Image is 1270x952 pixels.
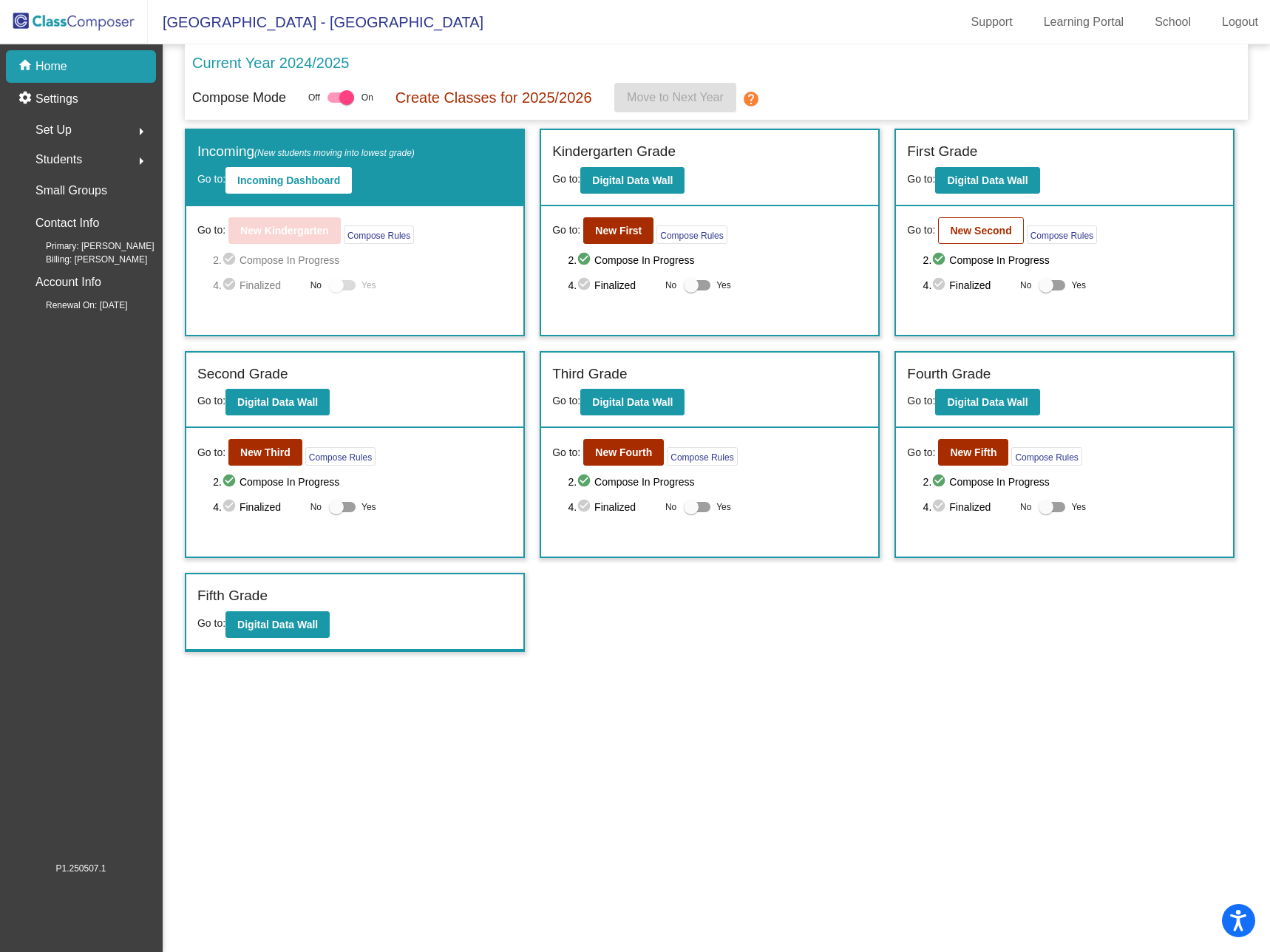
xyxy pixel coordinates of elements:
[935,389,1039,415] button: Digital Data Wall
[225,611,330,638] button: Digital Data Wall
[614,83,736,112] button: Move to Next Year
[592,174,673,186] b: Digital Data Wall
[305,447,376,466] button: Compose Rules
[938,217,1023,244] button: New Second
[35,120,72,140] span: Set Up
[192,52,349,74] p: Current Year 2024/2025
[18,58,35,75] mat-icon: home
[627,91,724,103] span: Move to Next Year
[237,619,318,630] b: Digital Data Wall
[595,446,652,458] b: New Fourth
[310,500,322,514] span: No
[950,225,1011,237] b: New Second
[197,445,225,460] span: Go to:
[1032,10,1136,34] a: Learning Portal
[568,251,867,269] span: 2. Compose In Progress
[192,88,286,108] p: Compose Mode
[22,239,154,253] span: Primary: [PERSON_NAME]
[577,276,594,294] mat-icon: check_circle
[742,90,760,108] mat-icon: help
[716,498,731,516] span: Yes
[35,180,107,201] p: Small Groups
[716,276,731,294] span: Yes
[35,58,67,75] p: Home
[931,251,949,269] mat-icon: check_circle
[931,276,949,294] mat-icon: check_circle
[35,149,82,170] span: Students
[665,500,676,514] span: No
[583,439,664,466] button: New Fourth
[35,272,101,293] p: Account Info
[35,213,99,234] p: Contact Info
[344,225,414,244] button: Compose Rules
[931,473,949,491] mat-icon: check_circle
[228,217,341,244] button: New Kindergarten
[923,498,1013,516] span: 4. Finalized
[907,222,935,238] span: Go to:
[132,123,150,140] mat-icon: arrow_right
[947,174,1028,186] b: Digital Data Wall
[935,167,1039,194] button: Digital Data Wall
[213,276,302,294] span: 4. Finalized
[577,498,594,516] mat-icon: check_circle
[552,222,580,238] span: Go to:
[225,389,330,415] button: Digital Data Wall
[656,225,727,244] button: Compose Rules
[308,91,320,104] span: Off
[197,585,268,607] label: Fifth Grade
[197,173,225,185] span: Go to:
[577,473,594,491] mat-icon: check_circle
[938,439,1008,466] button: New Fifth
[907,445,935,460] span: Go to:
[197,395,225,407] span: Go to:
[552,173,580,185] span: Go to:
[1020,500,1031,514] span: No
[923,276,1013,294] span: 4. Finalized
[237,396,318,408] b: Digital Data Wall
[1210,10,1270,34] a: Logout
[931,498,949,516] mat-icon: check_circle
[310,279,322,292] span: No
[960,10,1025,34] a: Support
[22,253,147,266] span: Billing: [PERSON_NAME]
[222,276,240,294] mat-icon: check_circle
[132,152,150,170] mat-icon: arrow_right
[197,364,288,385] label: Second Grade
[240,446,291,458] b: New Third
[361,276,376,294] span: Yes
[907,395,935,407] span: Go to:
[583,217,653,244] button: New First
[577,251,594,269] mat-icon: check_circle
[197,617,225,629] span: Go to:
[225,167,352,194] button: Incoming Dashboard
[222,473,240,491] mat-icon: check_circle
[580,389,685,415] button: Digital Data Wall
[237,174,340,186] b: Incoming Dashboard
[254,148,415,158] span: (New students moving into lowest grade)
[240,225,329,237] b: New Kindergarten
[18,90,35,108] mat-icon: settings
[361,91,373,104] span: On
[595,225,642,237] b: New First
[22,299,127,312] span: Renewal On: [DATE]
[947,396,1028,408] b: Digital Data Wall
[907,364,991,385] label: Fourth Grade
[950,446,996,458] b: New Fifth
[1071,498,1086,516] span: Yes
[228,439,302,466] button: New Third
[395,86,592,109] p: Create Classes for 2025/2026
[1071,276,1086,294] span: Yes
[580,167,685,194] button: Digital Data Wall
[213,498,302,516] span: 4. Finalized
[552,395,580,407] span: Go to:
[592,396,673,408] b: Digital Data Wall
[907,141,977,163] label: First Grade
[665,279,676,292] span: No
[923,473,1223,491] span: 2. Compose In Progress
[568,473,867,491] span: 2. Compose In Progress
[552,364,627,385] label: Third Grade
[568,276,657,294] span: 4. Finalized
[1011,447,1081,466] button: Compose Rules
[568,498,657,516] span: 4. Finalized
[213,251,512,269] span: 2. Compose In Progress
